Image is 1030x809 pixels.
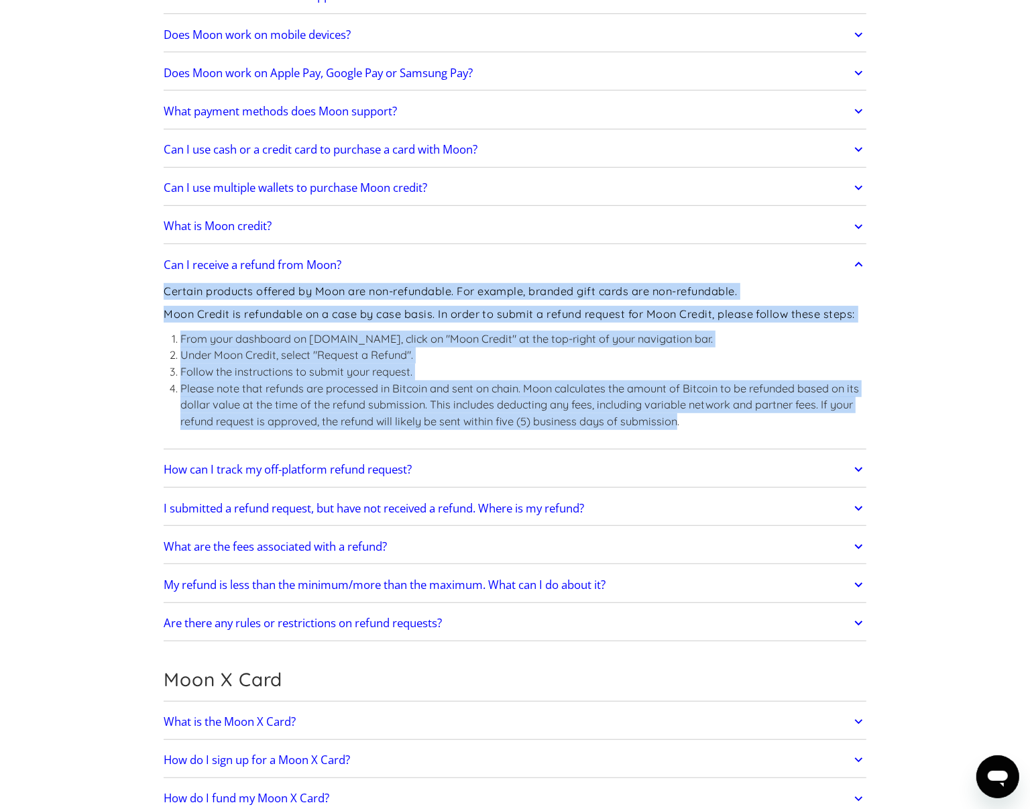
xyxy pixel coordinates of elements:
a: What is Moon credit? [164,213,866,241]
a: What is the Moon X Card? [164,708,866,736]
li: From your dashboard on [DOMAIN_NAME], click on "Moon Credit" at the top-right of your navigation ... [180,331,866,347]
a: How do I sign up for a Moon X Card? [164,746,866,774]
p: Certain products offered by Moon are non-refundable. For example, branded gift cards are non-refu... [164,283,866,300]
h2: Can I use multiple wallets to purchase Moon credit? [164,181,427,195]
a: Does Moon work on Apple Pay, Google Pay or Samsung Pay? [164,59,866,87]
p: Moon Credit is refundable on a case by case basis. In order to submit a refund request for Moon C... [164,306,866,323]
h2: Can I use cash or a credit card to purchase a card with Moon? [164,143,477,156]
h2: What is Moon credit? [164,219,272,233]
h2: Can I receive a refund from Moon? [164,258,341,272]
h2: Moon X Card [164,668,866,691]
h2: What are the fees associated with a refund? [164,540,387,553]
li: Follow the instructions to submit your request. [180,364,866,380]
a: Can I use multiple wallets to purchase Moon credit? [164,174,866,202]
a: I submitted a refund request, but have not received a refund. Where is my refund? [164,494,866,523]
h2: How do I sign up for a Moon X Card? [164,753,350,767]
h2: My refund is less than the minimum/more than the maximum. What can I do about it? [164,578,606,592]
h2: Does Moon work on mobile devices? [164,28,351,42]
a: How can I track my off-platform refund request? [164,455,866,484]
h2: What is the Moon X Card? [164,715,296,729]
li: Under Moon Credit, select "Request a Refund". [180,347,866,364]
a: What payment methods does Moon support? [164,97,866,125]
iframe: Button to launch messaging window [976,755,1019,798]
h2: I submitted a refund request, but have not received a refund. Where is my refund? [164,502,584,515]
li: Please note that refunds are processed in Bitcoin and sent on chain. Moon calculates the amount o... [180,380,866,430]
a: Can I use cash or a credit card to purchase a card with Moon? [164,136,866,164]
a: Can I receive a refund from Moon? [164,251,866,279]
h2: Are there any rules or restrictions on refund requests? [164,616,442,630]
a: Are there any rules or restrictions on refund requests? [164,609,866,637]
h2: How can I track my off-platform refund request? [164,463,412,476]
h2: How do I fund my Moon X Card? [164,792,329,805]
a: My refund is less than the minimum/more than the maximum. What can I do about it? [164,571,866,599]
h2: Does Moon work on Apple Pay, Google Pay or Samsung Pay? [164,66,473,80]
h2: What payment methods does Moon support? [164,105,397,118]
a: What are the fees associated with a refund? [164,533,866,561]
a: Does Moon work on mobile devices? [164,21,866,49]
